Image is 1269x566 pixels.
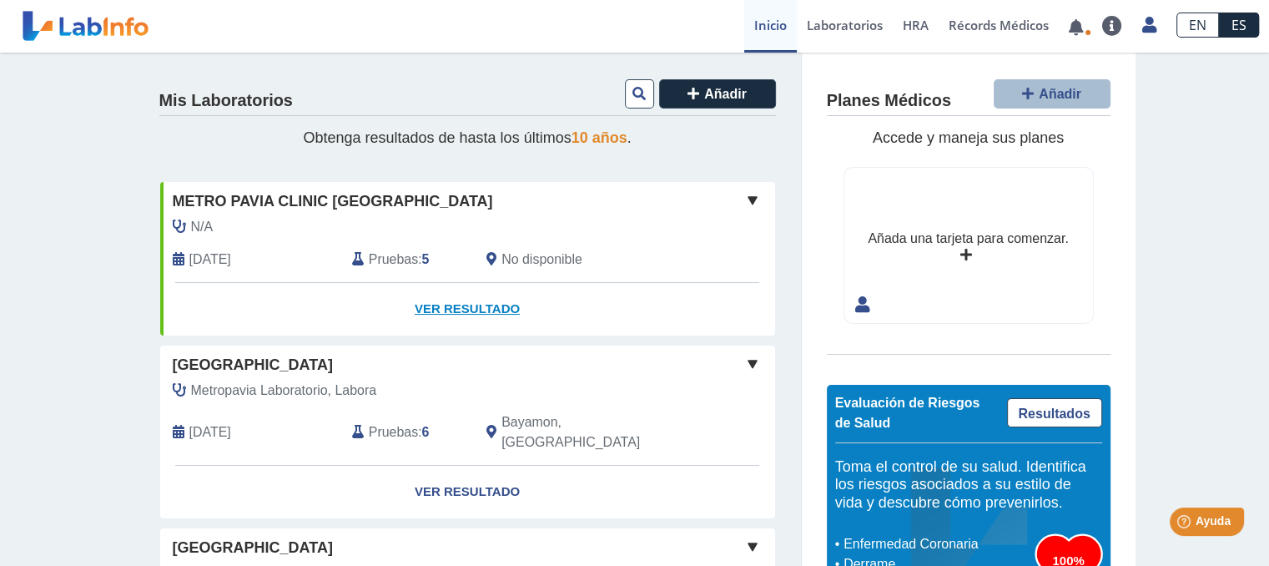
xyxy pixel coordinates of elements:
span: Obtenga resultados de hasta los últimos . [303,129,631,146]
span: Bayamon, PR [501,412,686,452]
h4: Mis Laboratorios [159,91,293,111]
a: Resultados [1007,398,1102,427]
span: No disponible [501,250,582,270]
a: Ver Resultado [160,466,775,518]
span: Metropavia Laboratorio, Labora [191,381,377,401]
span: Pruebas [369,422,418,442]
div: Añada una tarjeta para comenzar. [868,229,1068,249]
span: 2025-09-06 [189,422,231,442]
iframe: Help widget launcher [1120,501,1251,548]
h5: Toma el control de su salud. Identifica los riesgos asociados a su estilo de vida y descubre cómo... [835,458,1102,513]
div: : [340,412,474,452]
li: Enfermedad Coronaria [839,534,1035,554]
b: 6 [422,425,430,439]
span: Añadir [704,87,747,101]
button: Añadir [994,79,1110,109]
span: Pruebas [369,250,418,270]
span: Añadir [1039,87,1081,101]
span: HRA [903,17,929,33]
b: 5 [422,252,430,266]
span: Accede y maneja sus planes [873,129,1064,146]
span: 10 años [572,129,627,146]
span: 2025-09-17 [189,250,231,270]
a: Ver Resultado [160,283,775,336]
span: N/A [191,217,214,237]
h4: Planes Médicos [827,91,951,111]
span: Metro Pavia Clinic [GEOGRAPHIC_DATA] [173,190,493,213]
a: EN [1176,13,1219,38]
div: : [340,250,474,270]
span: [GEOGRAPHIC_DATA] [173,537,333,559]
span: Evaluación de Riesgos de Salud [835,396,980,430]
span: [GEOGRAPHIC_DATA] [173,354,333,376]
a: ES [1219,13,1259,38]
button: Añadir [659,79,776,109]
